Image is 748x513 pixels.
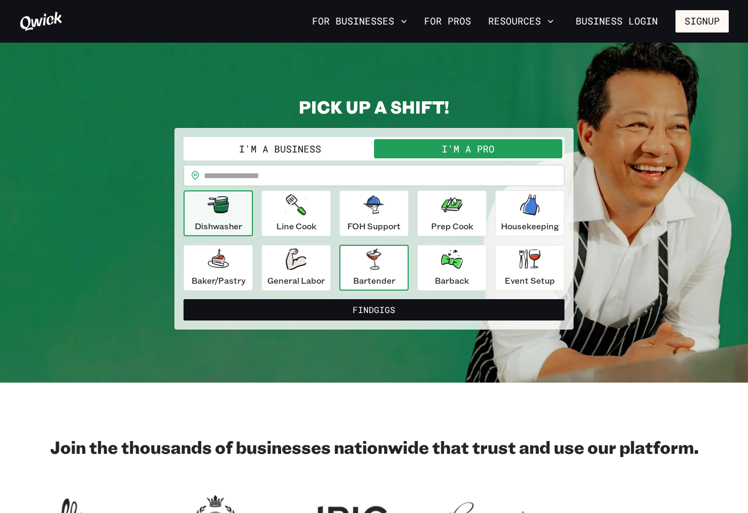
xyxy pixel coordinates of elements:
[675,10,729,33] button: Signup
[192,274,245,287] p: Baker/Pastry
[347,220,401,233] p: FOH Support
[353,274,395,287] p: Bartender
[420,12,475,30] a: For Pros
[501,220,559,233] p: Housekeeping
[417,245,487,291] button: Barback
[339,245,409,291] button: Bartender
[431,220,473,233] p: Prep Cook
[495,190,564,236] button: Housekeeping
[186,139,374,158] button: I'm a Business
[184,245,253,291] button: Baker/Pastry
[374,139,562,158] button: I'm a Pro
[339,190,409,236] button: FOH Support
[184,190,253,236] button: Dishwasher
[19,436,729,458] h2: Join the thousands of businesses nationwide that trust and use our platform.
[174,96,574,117] h2: PICK UP A SHIFT!
[276,220,316,233] p: Line Cook
[505,274,555,287] p: Event Setup
[435,274,469,287] p: Barback
[567,10,667,33] a: Business Login
[195,220,242,233] p: Dishwasher
[417,190,487,236] button: Prep Cook
[267,274,325,287] p: General Labor
[184,299,564,320] button: FindGigs
[261,245,331,291] button: General Labor
[484,12,558,30] button: Resources
[308,12,411,30] button: For Businesses
[495,245,564,291] button: Event Setup
[261,190,331,236] button: Line Cook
